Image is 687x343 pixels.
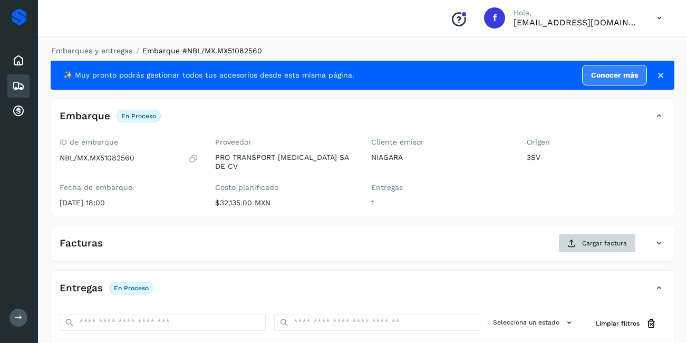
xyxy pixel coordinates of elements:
[489,314,579,331] button: Selecciona un estado
[142,46,262,55] span: Embarque #NBL/MX.MX51082560
[514,17,640,27] p: facturacion@protransport.com.mx
[7,100,30,123] div: Cuentas por cobrar
[51,45,674,56] nav: breadcrumb
[582,65,647,85] a: Conocer más
[587,314,665,334] button: Limpiar filtros
[7,74,30,98] div: Embarques
[582,239,627,248] span: Cargar factura
[514,8,640,17] p: Hola,
[371,138,510,147] label: Cliente emisor
[527,153,665,162] p: 3SV
[60,154,134,163] p: NBL/MX.MX51082560
[60,198,198,207] p: [DATE] 18:00
[215,138,354,147] label: Proveedor
[60,282,103,294] h4: Entregas
[7,49,30,72] div: Inicio
[215,183,354,192] label: Costo planificado
[596,319,640,328] span: Limpiar filtros
[60,237,103,250] h4: Facturas
[215,153,354,171] p: PRO TRANSPORT [MEDICAL_DATA] SA DE CV
[51,107,674,134] div: EmbarqueEn proceso
[60,183,198,192] label: Fecha de embarque
[114,284,149,292] p: En proceso
[215,198,354,207] p: $32,135.00 MXN
[371,153,510,162] p: NIAGARA
[527,138,665,147] label: Origen
[371,183,510,192] label: Entregas
[60,110,110,122] h4: Embarque
[51,234,674,261] div: FacturasCargar factura
[51,279,674,306] div: EntregasEn proceso
[63,70,354,81] span: ✨ Muy pronto podrás gestionar todos tus accesorios desde esta misma página.
[60,138,198,147] label: ID de embarque
[121,112,156,120] p: En proceso
[51,46,132,55] a: Embarques y entregas
[558,234,636,253] button: Cargar factura
[371,198,510,207] p: 1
